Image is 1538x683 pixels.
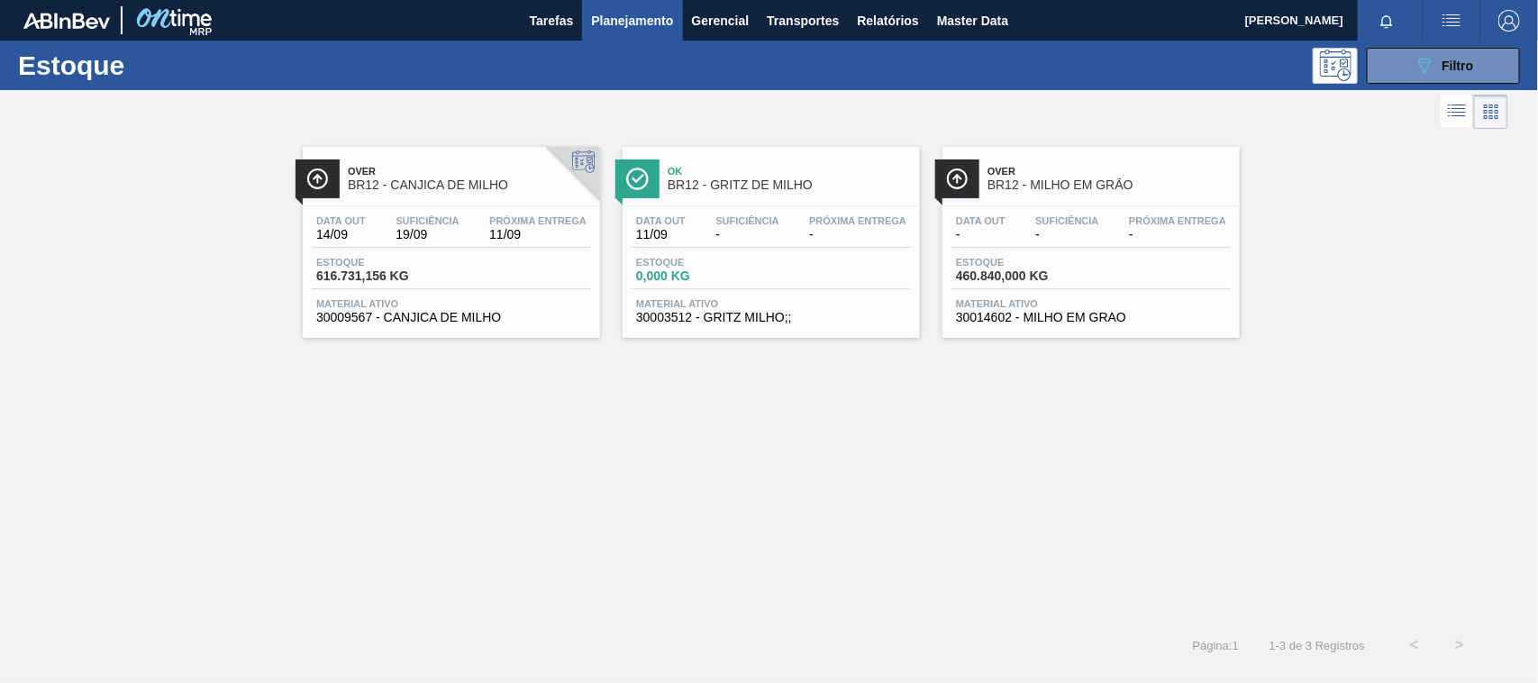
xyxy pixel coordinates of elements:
[715,228,778,241] span: -
[1441,10,1462,32] img: userActions
[636,228,686,241] span: 11/09
[1035,228,1098,241] span: -
[929,133,1249,338] a: ÍconeOverBR12 - MILHO EM GRÃOData out-Suficiência-Próxima Entrega-Estoque460.840,000 KGMaterial a...
[946,168,969,190] img: Ícone
[956,257,1082,268] span: Estoque
[626,168,649,190] img: Ícone
[316,215,366,226] span: Data out
[715,215,778,226] span: Suficiência
[1437,623,1482,668] button: >
[1266,639,1365,652] span: 1 - 3 de 3 Registros
[316,298,587,309] span: Material ativo
[316,228,366,241] span: 14/09
[348,166,591,177] span: Over
[18,55,282,76] h1: Estoque
[1129,215,1226,226] span: Próxima Entrega
[668,178,911,192] span: BR12 - GRITZ DE MILHO
[1498,10,1520,32] img: Logout
[396,228,459,241] span: 19/09
[489,228,587,241] span: 11/09
[767,10,839,32] span: Transportes
[1193,639,1239,652] span: Página : 1
[1358,8,1415,33] button: Notificações
[316,257,442,268] span: Estoque
[289,133,609,338] a: ÍconeOverBR12 - CANJICA DE MILHOData out14/09Suficiência19/09Próxima Entrega11/09Estoque616.731,1...
[857,10,918,32] span: Relatórios
[396,215,459,226] span: Suficiência
[316,269,442,283] span: 616.731,156 KG
[956,311,1226,324] span: 30014602 - MILHO EM GRAO
[1035,215,1098,226] span: Suficiência
[1313,48,1358,84] div: Pogramando: nenhum usuário selecionado
[1367,48,1520,84] button: Filtro
[1392,623,1437,668] button: <
[609,133,929,338] a: ÍconeOkBR12 - GRITZ DE MILHOData out11/09Suficiência-Próxima Entrega-Estoque0,000 KGMaterial ativ...
[316,311,587,324] span: 30009567 - CANJICA DE MILHO
[956,215,1006,226] span: Data out
[530,10,574,32] span: Tarefas
[1442,59,1474,73] span: Filtro
[668,166,911,177] span: Ok
[1129,228,1226,241] span: -
[489,215,587,226] span: Próxima Entrega
[23,13,110,29] img: TNhmsLtSVTkK8tSr43FrP2fwEKptu5GPRR3wAAAABJRU5ErkJggg==
[348,178,591,192] span: BR12 - CANJICA DE MILHO
[591,10,673,32] span: Planejamento
[1441,95,1474,129] div: Visão em Lista
[809,228,906,241] span: -
[956,228,1006,241] span: -
[937,10,1008,32] span: Master Data
[636,257,762,268] span: Estoque
[636,269,762,283] span: 0,000 KG
[636,215,686,226] span: Data out
[636,311,906,324] span: 30003512 - GRITZ MILHO;;
[692,10,750,32] span: Gerencial
[956,298,1226,309] span: Material ativo
[636,298,906,309] span: Material ativo
[1474,95,1508,129] div: Visão em Cards
[987,178,1231,192] span: BR12 - MILHO EM GRÃO
[956,269,1082,283] span: 460.840,000 KG
[809,215,906,226] span: Próxima Entrega
[987,166,1231,177] span: Over
[306,168,329,190] img: Ícone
